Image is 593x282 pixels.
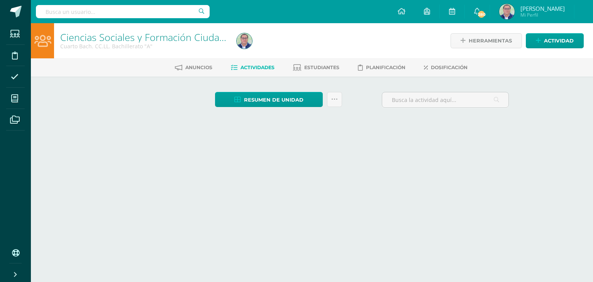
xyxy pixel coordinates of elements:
[520,12,565,18] span: Mi Perfil
[431,65,468,70] span: Dosificación
[231,61,274,74] a: Actividades
[60,31,249,44] a: Ciencias Sociales y Formación Ciudadana 4
[244,93,303,107] span: Resumen de unidad
[358,61,405,74] a: Planificación
[241,65,274,70] span: Actividades
[185,65,212,70] span: Anuncios
[36,5,210,18] input: Busca un usuario...
[382,92,508,107] input: Busca la actividad aquí...
[544,34,574,48] span: Actividad
[520,5,565,12] span: [PERSON_NAME]
[237,33,252,49] img: eac5640a810b8dcfe6ce893a14069202.png
[424,61,468,74] a: Dosificación
[366,65,405,70] span: Planificación
[304,65,339,70] span: Estudiantes
[215,92,323,107] a: Resumen de unidad
[451,33,522,48] a: Herramientas
[469,34,512,48] span: Herramientas
[293,61,339,74] a: Estudiantes
[526,33,584,48] a: Actividad
[175,61,212,74] a: Anuncios
[477,10,486,19] span: 280
[499,4,515,19] img: eac5640a810b8dcfe6ce893a14069202.png
[60,32,227,42] h1: Ciencias Sociales y Formación Ciudadana 4
[60,42,227,50] div: Cuarto Bach. CC.LL. Bachillerato 'A'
